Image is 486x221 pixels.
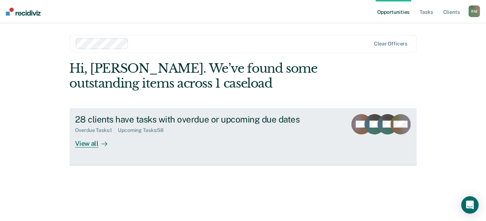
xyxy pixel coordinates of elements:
[70,61,347,91] div: Hi, [PERSON_NAME]. We’ve found some outstanding items across 1 caseload
[75,133,116,148] div: View all
[118,127,169,133] div: Upcoming Tasks : 58
[75,127,118,133] div: Overdue Tasks : 1
[75,114,330,125] div: 28 clients have tasks with overdue or upcoming due dates
[70,108,417,165] a: 28 clients have tasks with overdue or upcoming due datesOverdue Tasks:1Upcoming Tasks:58View all
[374,41,407,47] div: Clear officers
[469,5,480,17] div: R M
[469,5,480,17] button: RM
[6,8,41,16] img: Recidiviz
[461,196,479,214] div: Open Intercom Messenger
